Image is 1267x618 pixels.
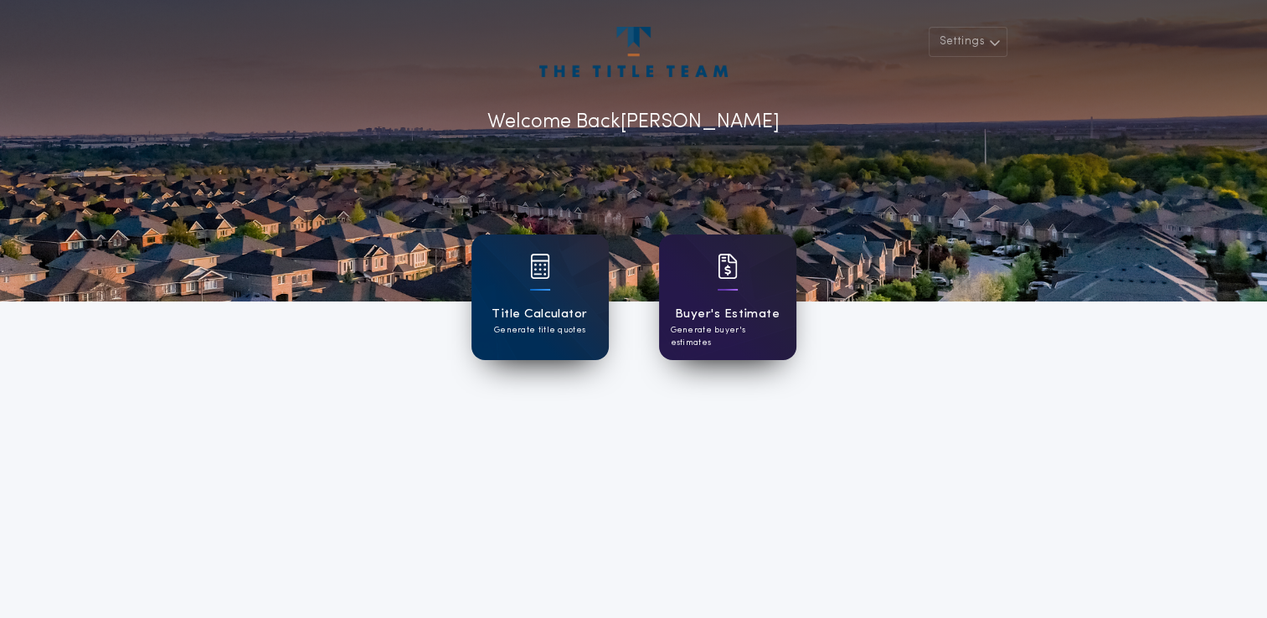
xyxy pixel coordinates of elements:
a: card iconTitle CalculatorGenerate title quotes [471,234,609,360]
img: card icon [718,254,738,279]
p: Welcome Back [PERSON_NAME] [487,107,780,137]
img: card icon [530,254,550,279]
img: account-logo [539,27,727,77]
h1: Buyer's Estimate [675,305,780,324]
p: Generate title quotes [494,324,585,337]
a: card iconBuyer's EstimateGenerate buyer's estimates [659,234,796,360]
button: Settings [929,27,1007,57]
h1: Title Calculator [492,305,587,324]
p: Generate buyer's estimates [671,324,785,349]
